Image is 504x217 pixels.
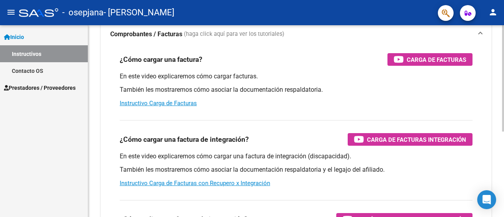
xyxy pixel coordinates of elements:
[120,72,472,81] p: En este video explicaremos cómo cargar facturas.
[477,190,496,209] div: Open Intercom Messenger
[120,85,472,94] p: También les mostraremos cómo asociar la documentación respaldatoria.
[101,22,491,47] mat-expansion-panel-header: Comprobantes / Facturas (haga click aquí para ver los tutoriales)
[367,135,466,145] span: Carga de Facturas Integración
[387,53,472,66] button: Carga de Facturas
[348,133,472,146] button: Carga de Facturas Integración
[120,54,202,65] h3: ¿Cómo cargar una factura?
[488,7,498,17] mat-icon: person
[6,7,16,17] mat-icon: menu
[120,180,270,187] a: Instructivo Carga de Facturas con Recupero x Integración
[4,33,24,41] span: Inicio
[184,30,284,39] span: (haga click aquí para ver los tutoriales)
[120,134,249,145] h3: ¿Cómo cargar una factura de integración?
[120,165,472,174] p: También les mostraremos cómo asociar la documentación respaldatoria y el legajo del afiliado.
[62,4,104,21] span: - osepjana
[110,30,182,39] strong: Comprobantes / Facturas
[407,55,466,65] span: Carga de Facturas
[120,100,197,107] a: Instructivo Carga de Facturas
[120,152,472,161] p: En este video explicaremos cómo cargar una factura de integración (discapacidad).
[104,4,174,21] span: - [PERSON_NAME]
[4,83,76,92] span: Prestadores / Proveedores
